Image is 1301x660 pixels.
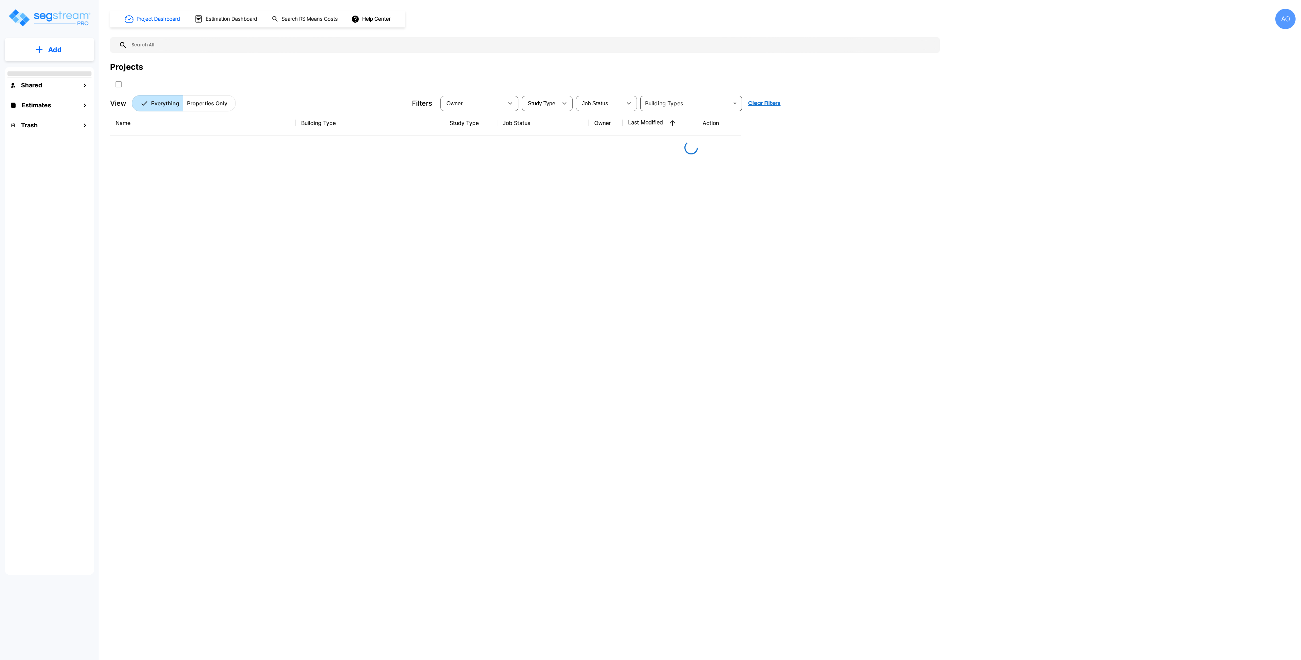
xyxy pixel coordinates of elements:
[269,13,342,26] button: Search RS Means Costs
[22,101,51,110] h1: Estimates
[5,40,94,60] button: Add
[589,111,623,135] th: Owner
[697,111,741,135] th: Action
[151,99,179,107] p: Everything
[132,95,236,111] div: Platform
[523,94,558,113] div: Select
[110,98,126,108] p: View
[642,99,729,108] input: Building Types
[444,111,497,135] th: Study Type
[497,111,589,135] th: Job Status
[296,111,444,135] th: Building Type
[187,99,227,107] p: Properties Only
[412,98,432,108] p: Filters
[122,12,184,26] button: Project Dashboard
[112,78,125,91] button: SelectAll
[447,101,463,106] span: Owner
[623,111,697,135] th: Last Modified
[192,12,261,26] button: Estimation Dashboard
[183,95,236,111] button: Properties Only
[206,15,257,23] h1: Estimation Dashboard
[8,8,91,27] img: Logo
[132,95,183,111] button: Everything
[137,15,180,23] h1: Project Dashboard
[282,15,338,23] h1: Search RS Means Costs
[582,101,608,106] span: Job Status
[528,101,555,106] span: Study Type
[48,45,62,55] p: Add
[127,37,936,53] input: Search All
[110,111,296,135] th: Name
[21,121,38,130] h1: Trash
[1275,9,1296,29] div: AO
[577,94,622,113] div: Select
[110,61,143,73] div: Projects
[730,99,740,108] button: Open
[745,97,783,110] button: Clear Filters
[21,81,42,90] h1: Shared
[350,13,393,25] button: Help Center
[442,94,503,113] div: Select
